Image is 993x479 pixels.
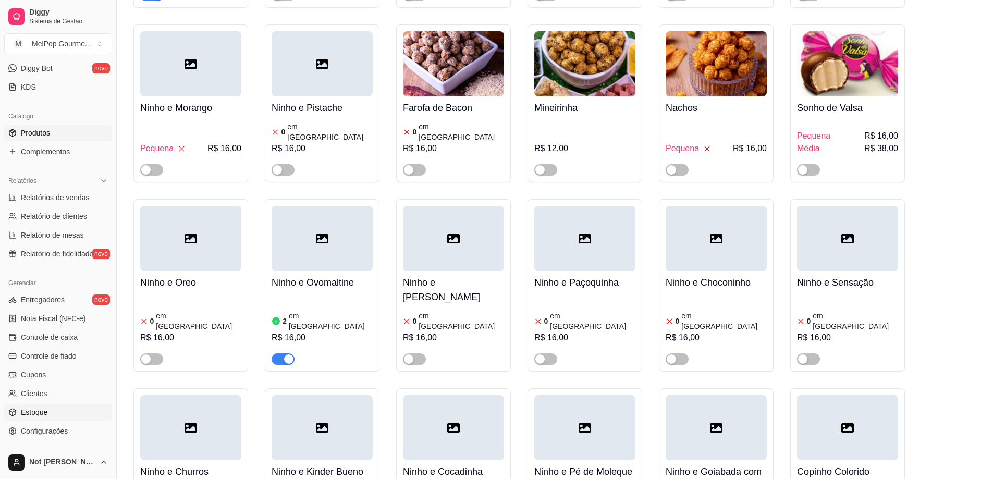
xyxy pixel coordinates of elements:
a: Controle de fiado [4,348,112,364]
span: R$ 16,00 [864,130,898,142]
article: em [GEOGRAPHIC_DATA] [289,311,373,331]
article: em [GEOGRAPHIC_DATA] [156,311,241,331]
span: Clientes [21,388,47,399]
span: M [13,39,23,49]
span: Pequena [666,142,699,155]
article: em [GEOGRAPHIC_DATA] [813,311,898,331]
h4: Ninho e Morango [140,101,241,115]
h4: Ninho e Ovomaltine [272,275,373,290]
a: Diggy Botnovo [4,60,112,77]
h4: Sonho de Valsa [797,101,898,115]
div: R$ 16,00 [534,331,635,344]
article: 2 [283,316,287,326]
div: MelPop Gourme ... [32,39,91,49]
div: R$ 16,00 [272,331,373,344]
a: Relatório de clientes [4,208,112,225]
span: Configurações [21,426,68,436]
a: Relatório de mesas [4,227,112,243]
article: em [GEOGRAPHIC_DATA] [550,311,635,331]
div: R$ 16,00 [140,331,241,344]
a: Cupons [4,366,112,383]
article: 0 [281,127,286,137]
a: Nota Fiscal (NFC-e) [4,310,112,327]
div: R$ 16,00 [666,331,767,344]
span: KDS [21,82,36,92]
h4: Ninho e Churros [140,464,241,479]
h4: Ninho e Sensação [797,275,898,290]
a: Produtos [4,125,112,141]
button: Not [PERSON_NAME] [4,450,112,475]
img: product-image [797,31,898,96]
img: product-image [666,31,767,96]
article: 0 [413,127,417,137]
h4: Ninho e Kinder Bueno [272,464,373,479]
div: R$ 16,00 [272,142,373,155]
img: product-image [403,31,504,96]
a: Entregadoresnovo [4,291,112,308]
h4: Copinho Colorido [797,464,898,479]
article: em [GEOGRAPHIC_DATA] [419,311,504,331]
h4: Nachos [666,101,767,115]
a: Estoque [4,404,112,421]
span: R$ 16,00 [733,142,767,155]
span: Sistema de Gestão [29,17,108,26]
article: 0 [150,316,154,326]
span: Relatório de clientes [21,211,87,222]
span: Not [PERSON_NAME] [29,458,95,467]
span: R$ 16,00 [207,142,241,155]
article: 0 [544,316,548,326]
h4: Ninho e Choconinho [666,275,767,290]
span: Estoque [21,407,47,417]
a: Relatório de fidelidadenovo [4,245,112,262]
span: Relatório de mesas [21,230,84,240]
article: em [GEOGRAPHIC_DATA] [681,311,767,331]
a: KDS [4,79,112,95]
button: Select a team [4,33,112,54]
span: Relatórios [8,177,36,185]
span: R$ 38,00 [864,142,898,155]
h4: Ninho e Oreo [140,275,241,290]
span: Produtos [21,128,50,138]
h4: Mineirinha [534,101,635,115]
h4: Ninho e Pé de Moleque [534,464,635,479]
h4: Ninho e Cocadinha [403,464,504,479]
div: R$ 12,00 [534,142,635,155]
article: 0 [413,316,417,326]
span: Entregadores [21,294,65,305]
article: em [GEOGRAPHIC_DATA] [419,121,504,142]
span: Pequena [797,130,830,142]
h4: Farofa de Bacon [403,101,504,115]
div: R$ 16,00 [797,331,898,344]
div: R$ 16,00 [403,142,504,155]
span: Relatório de fidelidade [21,249,93,259]
h4: Ninho e Pistache [272,101,373,115]
img: product-image [534,31,635,96]
span: Controle de caixa [21,332,78,342]
span: Complementos [21,146,70,157]
a: Relatórios de vendas [4,189,112,206]
span: Cupons [21,370,46,380]
article: 0 [807,316,811,326]
div: Gerenciar [4,275,112,291]
h4: Ninho e Paçoquinha [534,275,635,290]
h4: Ninho e [PERSON_NAME] [403,275,504,304]
span: Pequena [140,142,174,155]
a: Configurações [4,423,112,439]
a: Complementos [4,143,112,160]
div: R$ 16,00 [403,331,504,344]
article: 0 [676,316,680,326]
article: em [GEOGRAPHIC_DATA] [287,121,373,142]
span: Diggy [29,8,108,17]
span: Controle de fiado [21,351,77,361]
span: Média [797,142,820,155]
span: Nota Fiscal (NFC-e) [21,313,85,324]
span: Diggy Bot [21,63,53,73]
a: Clientes [4,385,112,402]
a: Controle de caixa [4,329,112,346]
span: Relatórios de vendas [21,192,90,203]
div: Catálogo [4,108,112,125]
a: DiggySistema de Gestão [4,4,112,29]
